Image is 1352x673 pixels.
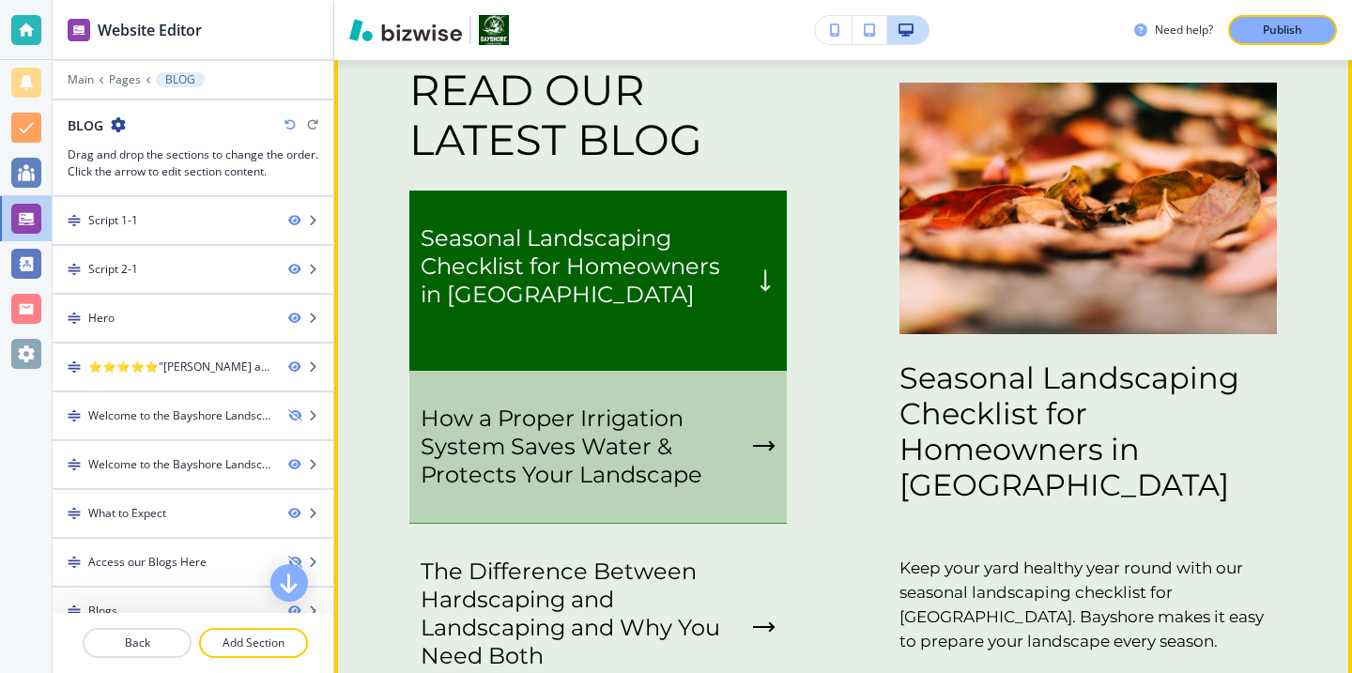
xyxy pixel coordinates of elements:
[421,558,745,670] p: The Difference Between Hardscaping and Landscaping and Why You Need Both
[68,409,81,422] img: Drag
[68,214,81,227] img: Drag
[201,635,306,651] p: Add Section
[479,15,509,45] img: Your Logo
[84,635,190,651] p: Back
[421,224,745,309] p: Seasonal Landscaping Checklist for Homeowners in [GEOGRAPHIC_DATA]
[899,83,1277,334] img: c531ab79f52c9b10699f6bc83ac543e5.webp
[156,72,205,87] button: BLOG
[53,295,333,342] div: DragHero
[53,588,333,635] div: DragBlogs
[53,344,333,390] div: Drag⭐⭐⭐⭐⭐"[PERSON_NAME] and his crew have done a great job on our property taking care of the gar...
[68,263,81,276] img: Drag
[88,505,166,522] div: What to Expect
[68,19,90,41] img: editor icon
[88,456,273,473] div: Welcome to the Bayshore Landscaping Blog
[68,507,81,520] img: Drag
[53,490,333,537] div: DragWhat to Expect
[88,310,115,327] div: Hero
[88,212,138,229] div: Script 1-1
[421,405,745,489] p: How a Proper Irrigation System Saves Water & Protects Your Landscape
[899,556,1277,653] p: Keep your yard healthy year round with our seasonal landscaping checklist for [GEOGRAPHIC_DATA]. ...
[109,73,141,86] button: Pages
[349,19,462,41] img: Bizwise Logo
[68,312,81,325] img: Drag
[53,197,333,244] div: DragScript 1-1
[53,392,333,439] div: DragWelcome to the Bayshore Landscaping Blog Exploring the Beauty of Outdoor Spaces, One Blog at ...
[53,539,333,586] div: DragAccess our Blogs Here
[409,371,787,524] button: How a Proper Irrigation System Saves Water & Protects Your Landscape
[68,115,103,135] h2: BLOG
[68,146,318,180] h3: Drag and drop the sections to change the order. Click the arrow to edit section content.
[68,360,81,374] img: Drag
[1155,22,1213,38] h3: Need help?
[53,246,333,293] div: DragScript 2-1
[68,458,81,471] img: Drag
[83,628,192,658] button: Back
[88,554,207,571] div: Access our Blogs Here
[409,65,787,164] p: READ OUR LATEST BLOG
[1263,22,1302,38] p: Publish
[165,73,195,86] p: BLOG
[53,441,333,488] div: DragWelcome to the Bayshore Landscaping Blog
[88,407,273,424] div: Welcome to the Bayshore Landscaping Blog Exploring the Beauty of Outdoor Spaces, One Blog at a Time
[899,360,1277,503] p: Seasonal Landscaping Checklist for Homeowners in [GEOGRAPHIC_DATA]
[68,73,94,86] button: Main
[1228,15,1337,45] button: Publish
[98,19,202,41] h2: Website Editor
[199,628,308,658] button: Add Section
[88,603,117,619] div: Blogs
[88,359,273,375] div: ⭐⭐⭐⭐⭐"Ramon and his crew have done a great job on our property taking care of the garden and spri...
[409,191,787,371] button: Seasonal Landscaping Checklist for Homeowners in [GEOGRAPHIC_DATA]
[68,556,81,569] img: Drag
[68,604,81,618] img: Drag
[88,261,138,278] div: Script 2-1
